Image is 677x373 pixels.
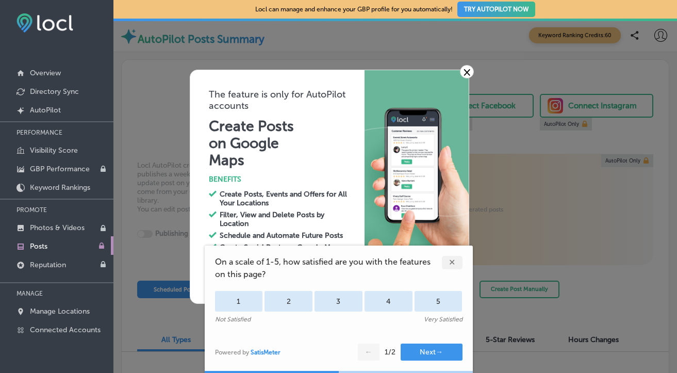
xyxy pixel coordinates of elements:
[265,291,312,312] div: 2
[365,291,412,312] div: 4
[30,165,90,173] p: GBP Performance
[30,326,101,334] p: Connected Accounts
[30,69,61,77] p: Overview
[401,344,463,361] button: Next→
[209,118,302,169] h1: Create Posts on Google Maps
[30,146,78,155] p: Visibility Score
[365,70,469,303] img: 2b9b306996f9abcca9d403b028eda9a2.jpg
[442,256,463,269] div: ✕
[209,89,365,111] h3: The feature is only for AutoPilot accounts
[30,87,79,96] p: Directory Sync
[215,316,251,323] div: Not Satisfied
[385,348,395,356] div: 1 / 2
[209,175,365,184] h3: BENEFITS
[30,183,90,192] p: Keyword Rankings
[220,231,349,240] h3: Schedule and Automate Future Posts
[30,261,66,269] p: Reputation
[215,291,263,312] div: 1
[215,349,280,356] div: Powered by
[215,256,442,281] span: On a scale of 1-5, how satisfied are you with the features on this page?
[424,316,463,323] div: Very Satisfied
[30,106,61,115] p: AutoPilot
[30,223,85,232] p: Photos & Videos
[30,242,47,251] p: Posts
[251,349,280,356] a: SatisMeter
[457,2,535,17] button: TRY AUTOPILOT NOW
[460,65,474,78] a: ×
[220,190,349,207] h3: Create Posts, Events and Offers for All Your Locations
[30,307,90,316] p: Manage Locations
[415,291,463,312] div: 5
[16,13,73,33] img: fda3e92497d09a02dc62c9cd864e3231.png
[315,291,362,312] div: 3
[220,210,349,228] h3: Filter, View and Delete Posts by Location
[358,344,379,361] button: ←
[220,243,349,252] h3: Create Social Posts on Google Maps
